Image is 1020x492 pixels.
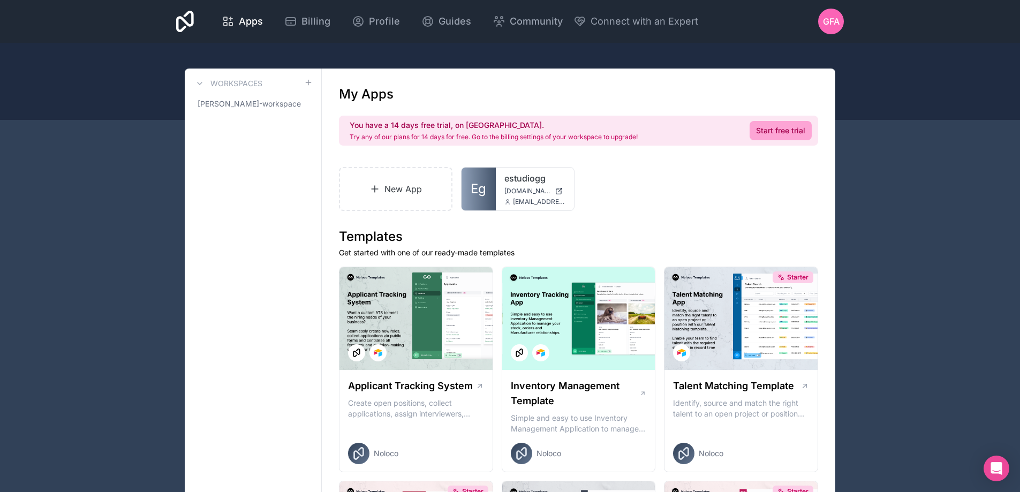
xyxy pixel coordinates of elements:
[699,448,723,459] span: Noloco
[374,448,398,459] span: Noloco
[276,10,339,33] a: Billing
[677,349,686,357] img: Airtable Logo
[301,14,330,29] span: Billing
[504,187,550,195] span: [DOMAIN_NAME]
[210,78,262,89] h3: Workspaces
[511,413,647,434] p: Simple and easy to use Inventory Management Application to manage your stock, orders and Manufact...
[537,448,561,459] span: Noloco
[193,94,313,113] a: [PERSON_NAME]-workspace
[484,10,571,33] a: Community
[339,228,818,245] h1: Templates
[339,167,452,211] a: New App
[511,379,639,408] h1: Inventory Management Template
[573,14,698,29] button: Connect with an Expert
[198,99,301,109] span: [PERSON_NAME]-workspace
[413,10,480,33] a: Guides
[750,121,812,140] a: Start free trial
[348,379,473,393] h1: Applicant Tracking System
[591,14,698,29] span: Connect with an Expert
[339,86,394,103] h1: My Apps
[673,379,794,393] h1: Talent Matching Template
[239,14,263,29] span: Apps
[823,15,840,28] span: GFA
[193,77,262,90] a: Workspaces
[504,172,565,185] a: estudiogg
[537,349,545,357] img: Airtable Logo
[374,349,382,357] img: Airtable Logo
[369,14,400,29] span: Profile
[339,247,818,258] p: Get started with one of our ready-made templates
[984,456,1009,481] div: Open Intercom Messenger
[343,10,409,33] a: Profile
[787,273,809,282] span: Starter
[350,120,638,131] h2: You have a 14 days free trial, on [GEOGRAPHIC_DATA].
[462,168,496,210] a: Eg
[673,398,809,419] p: Identify, source and match the right talent to an open project or position with our Talent Matchi...
[513,198,565,206] span: [EMAIL_ADDRESS][DOMAIN_NAME]
[439,14,471,29] span: Guides
[471,180,486,198] span: Eg
[213,10,271,33] a: Apps
[504,187,565,195] a: [DOMAIN_NAME]
[348,398,484,419] p: Create open positions, collect applications, assign interviewers, centralise candidate feedback a...
[510,14,563,29] span: Community
[350,133,638,141] p: Try any of our plans for 14 days for free. Go to the billing settings of your workspace to upgrade!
